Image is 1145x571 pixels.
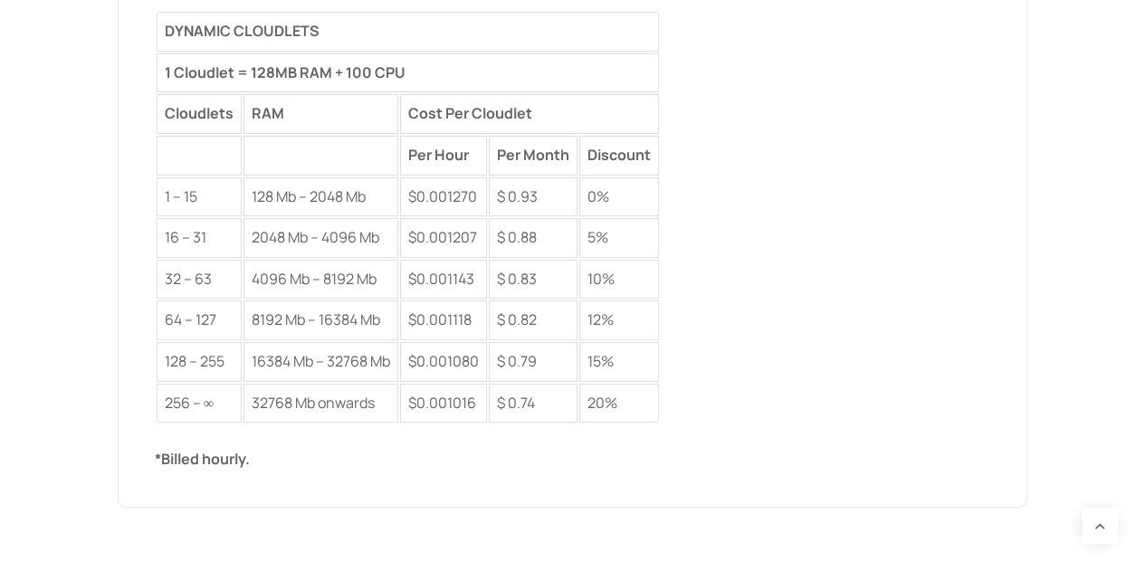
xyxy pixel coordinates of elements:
td: 128 – 255 [157,342,242,382]
td: Cloudlets [157,94,242,134]
td: 1 – 15 [157,177,242,217]
td: $ 0.83 [489,260,577,300]
td: Discount [579,136,659,176]
: $0.001118 [408,309,472,329]
td: RAM [243,94,398,134]
td: $ 0.82 [489,300,577,340]
th: DYNAMIC CLOUDLETS [157,12,659,52]
: $0.001080 [408,351,479,371]
td: 8192 Mb – 16384 Mb [243,300,398,340]
td: 32 – 63 [157,260,242,300]
td: $ 0.79 [489,342,577,382]
td: 4096 Mb – 8192 Mb [243,260,398,300]
td: 0% [579,177,659,217]
td: 15% [579,342,659,382]
td: $ 0.74 [489,384,577,423]
: $0.001143 [408,269,474,289]
td: Per Month [489,136,577,176]
td: 5% [579,218,659,258]
td: 2048 Mb – 4096 Mb [243,218,398,258]
: $0.001207 [408,227,477,247]
td: Cost Per Cloudlet [400,94,659,134]
td: 32768 Mb onwards [243,384,398,423]
td: $ 0.88 [489,218,577,258]
td: 128 Mb – 2048 Mb [243,177,398,217]
td: $ 0.93 [489,177,577,217]
td: 64 – 127 [157,300,242,340]
strong: *Billed hourly. [155,449,250,469]
: $0.001270 [408,186,477,206]
td: 16384 Mb – 32768 Mb [243,342,398,382]
td: Per Hour [400,136,487,176]
td: 256 – ∞ [157,384,242,423]
td: 12% [579,300,659,340]
td: 16 – 31 [157,218,242,258]
: $0.001016 [408,393,476,413]
td: 1 Cloudlet = 128MB RAM + 100 CPU [157,53,659,93]
td: 10% [579,260,659,300]
td: 20% [579,384,659,423]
